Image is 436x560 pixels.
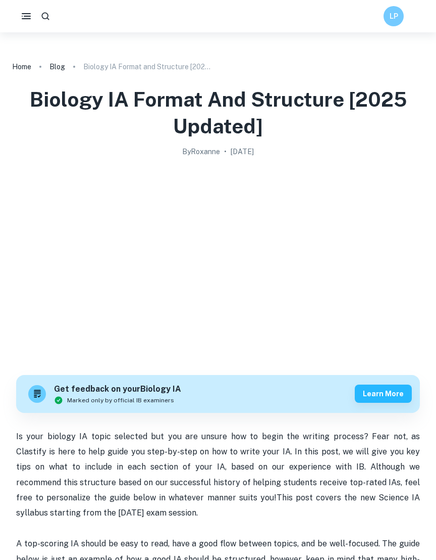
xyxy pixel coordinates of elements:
[83,61,214,72] p: Biology IA Format and Structure [2025 updated]
[54,383,181,396] h6: Get feedback on your Biology IA
[355,385,412,403] button: Learn more
[231,146,254,157] h2: [DATE]
[384,6,404,26] button: LP
[12,86,424,140] h1: Biology IA Format and Structure [2025 updated]
[388,11,400,22] h6: LP
[224,146,227,157] p: •
[16,429,420,521] p: Is your biology IA topic selected but you are unsure how to begin the writing process? Fear not, ...
[67,396,174,405] span: Marked only by official IB examiners
[49,60,65,74] a: Blog
[16,161,420,363] img: Biology IA Format and Structure [2025 updated] cover image
[182,146,220,157] h2: By Roxanne
[12,60,31,74] a: Home
[16,375,420,413] a: Get feedback on yourBiology IAMarked only by official IB examinersLearn more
